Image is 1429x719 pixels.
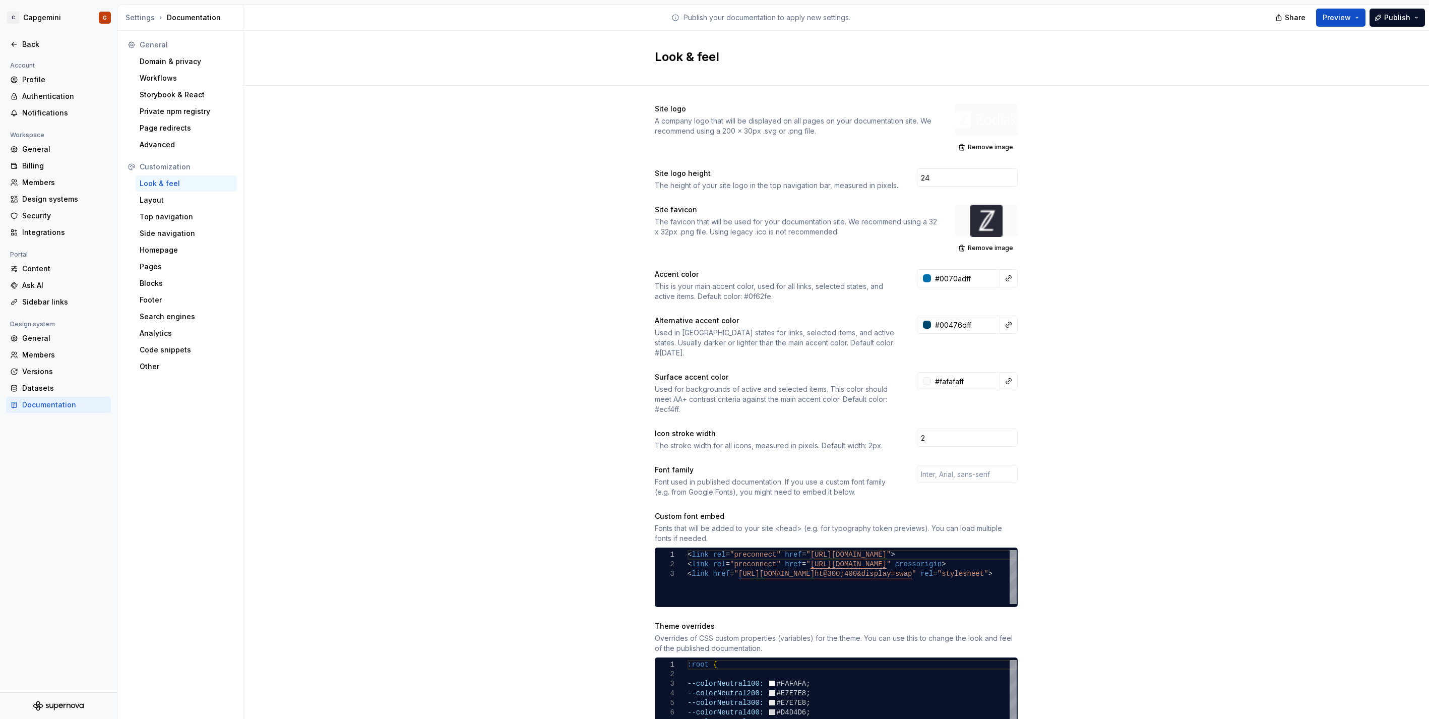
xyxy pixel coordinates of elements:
span: --colorNeutral200: [688,689,764,697]
span: " [912,570,916,578]
input: e.g. #000000 [931,269,1000,287]
div: Layout [140,195,233,205]
a: Back [6,36,111,52]
a: Members [6,347,111,363]
span: [URL][DOMAIN_NAME] [811,560,887,568]
div: Sidebar links [22,297,107,307]
div: Members [22,350,107,360]
a: Profile [6,72,111,88]
div: Documentation [126,13,239,23]
div: 3 [655,679,674,689]
span: link [692,551,709,559]
span: #E7E7E8 [776,699,806,707]
div: Other [140,362,233,372]
svg: Supernova Logo [33,701,84,711]
div: Alternative accent color [655,316,899,326]
button: Settings [126,13,155,23]
div: Content [22,264,107,274]
div: Capgemini [23,13,61,23]
span: " [887,551,891,559]
span: rel [713,560,725,568]
div: Top navigation [140,212,233,222]
div: General [22,333,107,343]
div: C [7,12,19,24]
a: Footer [136,292,237,308]
div: Fonts that will be added to your site <head> (e.g. for typography token previews). You can load m... [655,523,1018,544]
div: Used in [GEOGRAPHIC_DATA] states for links, selected items, and active states. Usually darker or ... [655,328,899,358]
p: Publish your documentation to apply new settings. [684,13,850,23]
div: This is your main accent color, used for all links, selected states, and active items. Default co... [655,281,899,302]
a: Workflows [136,70,237,86]
div: Back [22,39,107,49]
div: Theme overrides [655,621,1018,631]
span: > [942,560,946,568]
span: { [713,661,717,669]
a: Billing [6,158,111,174]
a: Homepage [136,242,237,258]
a: Sidebar links [6,294,111,310]
div: Site logo [655,104,937,114]
div: Page redirects [140,123,233,133]
a: Ask AI [6,277,111,293]
div: Site favicon [655,205,937,215]
button: Preview [1316,9,1365,27]
a: Code snippets [136,342,237,358]
span: ; [806,699,810,707]
div: 1 [655,550,674,560]
span: Share [1285,13,1306,23]
span: href [785,560,802,568]
div: Private npm registry [140,106,233,116]
a: Pages [136,259,237,275]
a: Integrations [6,224,111,241]
a: Authentication [6,88,111,104]
div: Homepage [140,245,233,255]
div: G [103,14,107,22]
span: = [726,560,730,568]
div: Storybook & React [140,90,233,100]
a: Top navigation [136,209,237,225]
a: Blocks [136,275,237,291]
div: Blocks [140,278,233,288]
input: Inter, Arial, sans-serif [917,465,1018,483]
div: 2 [655,670,674,679]
div: Side navigation [140,228,233,238]
div: Datasets [22,383,107,393]
div: Code snippets [140,345,233,355]
a: Analytics [136,325,237,341]
h2: Look & feel [655,49,1006,65]
div: A company logo that will be displayed on all pages on your documentation site. We recommend using... [655,116,937,136]
span: Remove image [968,244,1013,252]
span: " [806,560,810,568]
span: = [730,570,734,578]
span: > [988,570,992,578]
span: > [891,551,895,559]
div: 4 [655,689,674,698]
div: Authentication [22,91,107,101]
a: Other [136,358,237,375]
span: "preconnect" [730,551,781,559]
span: " [887,560,891,568]
a: Search engines [136,309,237,325]
a: Page redirects [136,120,237,136]
input: e.g. #000000 [931,372,1000,390]
span: crossorigin [895,560,942,568]
span: ; [806,689,810,697]
a: Versions [6,364,111,380]
button: Remove image [955,241,1018,255]
div: Portal [6,249,32,261]
button: Remove image [955,140,1018,154]
div: 2 [655,560,674,569]
div: 1 [655,660,674,670]
span: #D4D4D6 [776,708,806,716]
div: Used for backgrounds of active and selected items. This color should meet AA+ contrast criteria a... [655,384,899,414]
div: Design systems [22,194,107,204]
span: "preconnect" [730,560,781,568]
div: Workflows [140,73,233,83]
div: Font used in published documentation. If you use a custom font family (e.g. from Google Fonts), y... [655,477,899,497]
a: Datasets [6,380,111,396]
span: --colorNeutral400: [688,708,764,716]
a: Side navigation [136,225,237,242]
span: = [802,551,806,559]
div: Documentation [22,400,107,410]
div: Custom font embed [655,511,1018,521]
